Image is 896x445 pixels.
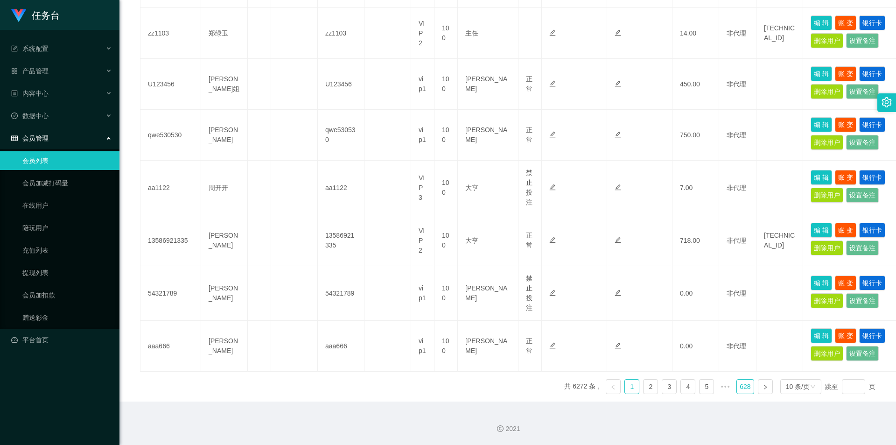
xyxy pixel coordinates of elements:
[624,379,639,394] li: 1
[22,219,112,237] a: 陪玩用户
[11,90,49,97] span: 内容中心
[140,59,201,110] td: U123456
[201,161,248,215] td: 周开开
[672,161,719,215] td: 7.00
[811,170,832,185] button: 编 辑
[811,188,843,203] button: 删除用户
[846,293,879,308] button: 设置备注
[318,321,364,372] td: aaa666
[434,321,458,372] td: 100
[318,8,364,59] td: zz1103
[549,342,556,349] i: 图标: edit
[458,266,518,321] td: [PERSON_NAME]
[644,380,658,394] a: 2
[549,80,556,87] i: 图标: edit
[526,126,532,143] span: 正常
[11,68,18,74] i: 图标: appstore-o
[549,237,556,243] i: 图标: edit
[526,337,532,354] span: 正常
[434,59,458,110] td: 100
[22,286,112,304] a: 会员加扣款
[549,29,556,36] i: 图标: edit
[811,275,832,290] button: 编 辑
[859,117,885,132] button: 银行卡
[727,342,746,350] span: 非代理
[434,266,458,321] td: 100
[835,223,856,238] button: 账 变
[615,342,621,349] i: 图标: edit
[859,223,885,238] button: 银行卡
[811,33,843,48] button: 删除用户
[736,379,754,394] li: 628
[201,321,248,372] td: [PERSON_NAME]
[763,384,768,390] i: 图标: right
[835,328,856,343] button: 账 变
[859,15,885,30] button: 银行卡
[11,112,49,120] span: 数据中心
[700,380,714,394] a: 5
[458,321,518,372] td: [PERSON_NAME]
[201,215,248,266] td: [PERSON_NAME]
[680,379,695,394] li: 4
[22,196,112,215] a: 在线用户
[672,8,719,59] td: 14.00
[835,117,856,132] button: 账 变
[681,380,695,394] a: 4
[727,29,746,37] span: 非代理
[549,290,556,296] i: 图标: edit
[859,328,885,343] button: 银行卡
[22,308,112,327] a: 赠送彩金
[811,328,832,343] button: 编 辑
[835,170,856,185] button: 账 变
[859,66,885,81] button: 银行卡
[672,59,719,110] td: 450.00
[11,9,26,22] img: logo.9652507e.png
[411,8,434,59] td: VIP2
[526,232,532,249] span: 正常
[411,161,434,215] td: VIP3
[727,80,746,88] span: 非代理
[201,59,248,110] td: [PERSON_NAME]姐
[434,8,458,59] td: 100
[846,33,879,48] button: 设置备注
[727,184,746,191] span: 非代理
[811,66,832,81] button: 编 辑
[859,275,885,290] button: 银行卡
[811,293,843,308] button: 删除用户
[549,184,556,191] i: 图标: edit
[825,379,875,394] div: 跳至 页
[610,384,616,390] i: 图标: left
[11,45,49,52] span: 系统配置
[811,240,843,255] button: 删除用户
[140,8,201,59] td: zz1103
[786,380,810,394] div: 10 条/页
[643,379,658,394] li: 2
[811,117,832,132] button: 编 辑
[811,346,843,361] button: 删除用户
[201,266,248,321] td: [PERSON_NAME]
[22,263,112,282] a: 提现列表
[32,0,60,30] h1: 任务台
[127,424,889,434] div: 2021
[526,275,532,311] span: 禁止投注
[458,161,518,215] td: 大亨
[497,425,504,432] i: 图标: copyright
[434,215,458,266] td: 100
[615,29,621,36] i: 图标: edit
[411,110,434,161] td: vip1
[22,241,112,260] a: 充值列表
[846,188,879,203] button: 设置备注
[11,67,49,75] span: 产品管理
[458,8,518,59] td: 主任
[11,45,18,52] i: 图标: form
[526,169,532,206] span: 禁止投注
[672,321,719,372] td: 0.00
[22,151,112,170] a: 会员列表
[811,223,832,238] button: 编 辑
[662,379,677,394] li: 3
[727,237,746,244] span: 非代理
[201,8,248,59] td: 郑绿玉
[11,90,18,97] i: 图标: profile
[564,379,602,394] li: 共 6272 条，
[549,131,556,138] i: 图标: edit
